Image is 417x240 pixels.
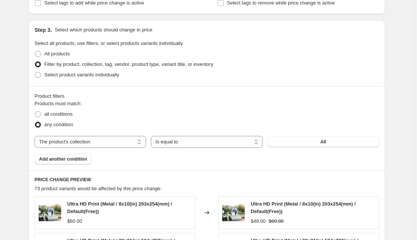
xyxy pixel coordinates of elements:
span: Ultra HD Print (Metal / 8x10(in) 203x254(mm) / Default(Free)) [251,201,356,214]
div: Product filters [35,92,379,100]
span: All [321,139,326,145]
strike: $60.00 [269,218,284,225]
span: Ultra HD Print (Metal / 8x10(in) 203x254(mm) / Default(Free)) [67,201,172,214]
span: Select product variants individually [44,72,119,78]
button: All [268,137,379,147]
span: Select all products, use filters, or select products variants individually [35,40,183,46]
p: Select which products should change in price [55,26,152,34]
h6: PRICE CHANGE PREVIEW [35,177,379,183]
span: Filter by product, collection, tag, vendor, product type, variant title, or inventory [44,61,213,67]
span: 73 product variants would be affected by this price change: [35,186,162,191]
img: 1_80x.png [222,201,245,224]
span: any condition [44,122,73,127]
div: $60.00 [67,218,82,225]
div: $48.00 [251,218,266,225]
span: Products must match: [35,101,82,106]
span: Add another condition [39,156,87,162]
span: all conditions [44,111,72,117]
span: All products [44,51,70,57]
img: 1_80x.png [39,201,61,224]
h2: Step 3. [35,26,52,34]
button: Add another condition [35,154,92,164]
